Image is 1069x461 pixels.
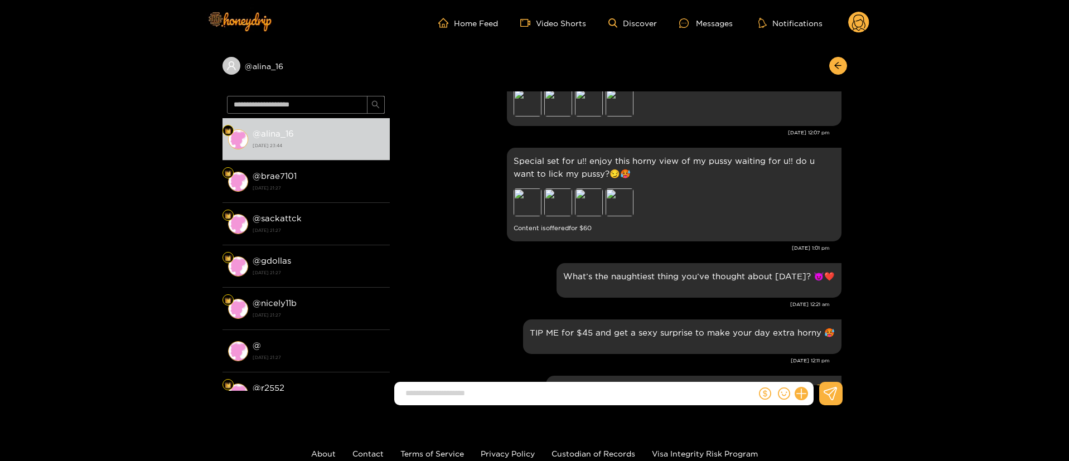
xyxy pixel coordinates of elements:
[225,212,231,219] img: Fan Level
[829,57,847,75] button: arrow-left
[253,183,384,193] strong: [DATE] 21:27
[530,326,835,339] p: TIP ME for $45 and get a sexy surprise to make your day extra horny 🥵
[438,18,454,28] span: home
[253,129,294,138] strong: @ alina_16
[228,341,248,361] img: conversation
[311,449,336,458] a: About
[352,449,384,458] a: Contact
[514,154,835,180] p: Special set for u!! enjoy this horny view of my pussy waiting for u!! do u want to lick my pussy?😏🥵
[253,256,291,265] strong: @ gdollas
[253,352,384,362] strong: [DATE] 21:27
[228,129,248,149] img: conversation
[253,225,384,235] strong: [DATE] 21:27
[225,382,231,389] img: Fan Level
[228,172,248,192] img: conversation
[652,449,758,458] a: Visa Integrity Risk Program
[755,17,826,28] button: Notifications
[757,385,773,402] button: dollar
[226,61,236,71] span: user
[438,18,498,28] a: Home Feed
[253,298,297,308] strong: @ nicely11b
[225,297,231,304] img: Fan Level
[514,222,835,235] small: Content is offered for $ 60
[400,449,464,458] a: Terms of Service
[253,140,384,151] strong: [DATE] 23:44
[552,449,635,458] a: Custodian of Records
[523,319,841,354] div: Aug. 27, 12:11 pm
[834,61,842,71] span: arrow-left
[228,299,248,319] img: conversation
[520,18,586,28] a: Video Shorts
[395,244,830,252] div: [DATE] 1:01 pm
[481,449,535,458] a: Privacy Policy
[253,213,302,223] strong: @ sackattck
[608,18,657,28] a: Discover
[367,96,385,114] button: search
[395,300,830,308] div: [DATE] 12:21 am
[557,263,841,298] div: Aug. 27, 12:21 am
[225,128,231,134] img: Fan Level
[520,18,536,28] span: video-camera
[759,387,771,400] span: dollar
[778,387,790,400] span: smile
[371,100,380,110] span: search
[253,171,297,181] strong: @ brae7101
[222,57,390,75] div: @alina_16
[253,341,261,350] strong: @
[563,270,835,283] p: What’s the naughtiest thing you’ve thought about [DATE]? 😈❤️
[225,255,231,261] img: Fan Level
[228,214,248,234] img: conversation
[225,170,231,177] img: Fan Level
[395,129,830,137] div: [DATE] 12:07 pm
[253,383,284,392] strong: @ r2552
[228,256,248,276] img: conversation
[507,148,841,241] div: Aug. 26, 1:01 pm
[228,384,248,404] img: conversation
[395,357,830,365] div: [DATE] 12:11 pm
[253,310,384,320] strong: [DATE] 21:27
[679,17,733,30] div: Messages
[253,268,384,278] strong: [DATE] 21:27
[546,376,841,410] div: Aug. 27, 8:07 pm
